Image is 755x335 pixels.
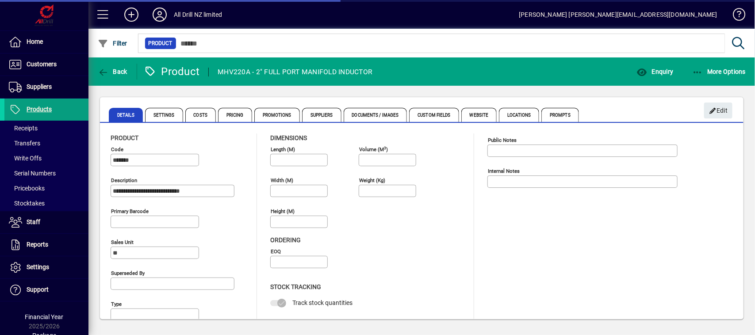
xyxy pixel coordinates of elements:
span: Transfers [9,140,40,147]
span: Back [98,68,127,75]
button: Add [117,7,146,23]
button: Back [96,64,130,80]
span: Financial Year [25,313,64,320]
mat-label: Superseded by [111,270,145,276]
mat-label: Internal Notes [488,168,520,174]
span: Custom Fields [409,108,459,122]
a: Home [4,31,88,53]
mat-label: Description [111,177,137,183]
a: Write Offs [4,151,88,166]
a: Pricebooks [4,181,88,196]
span: Settings [27,263,49,270]
mat-label: Primary barcode [111,208,149,214]
mat-label: EOQ [271,248,281,255]
div: All Drill NZ limited [174,8,222,22]
sup: 3 [384,145,386,150]
button: Enquiry [634,64,675,80]
button: Edit [704,103,732,118]
mat-label: Code [111,146,123,152]
span: Suppliers [302,108,341,122]
span: Ordering [270,236,301,244]
button: Filter [96,35,130,51]
span: Website [461,108,497,122]
a: Settings [4,256,88,278]
span: Costs [185,108,216,122]
mat-label: Width (m) [271,177,293,183]
span: Suppliers [27,83,52,90]
span: Customers [27,61,57,68]
button: More Options [690,64,748,80]
a: Receipts [4,121,88,136]
a: Customers [4,53,88,76]
span: Receipts [9,125,38,132]
a: Transfers [4,136,88,151]
span: Prompts [541,108,579,122]
mat-label: Weight (Kg) [359,177,385,183]
mat-label: Height (m) [271,208,295,214]
mat-label: Volume (m ) [359,146,388,152]
span: Documents / Images [344,108,407,122]
mat-label: Public Notes [488,137,517,143]
span: Products [27,106,52,113]
div: [PERSON_NAME] [PERSON_NAME][EMAIL_ADDRESS][DOMAIN_NAME] [519,8,717,22]
span: Product [149,39,172,48]
span: Home [27,38,43,45]
div: MHV220A - 2" FULL PORT MANIFOLD INDUCTOR [218,65,372,79]
span: Filter [98,40,127,47]
span: Edit [709,103,728,118]
span: More Options [692,68,746,75]
span: Reports [27,241,48,248]
span: Details [109,108,143,122]
a: Stocktakes [4,196,88,211]
a: Suppliers [4,76,88,98]
span: Settings [145,108,183,122]
span: Support [27,286,49,293]
span: Write Offs [9,155,42,162]
span: Stocktakes [9,200,45,207]
a: Support [4,279,88,301]
div: Product [144,65,200,79]
span: Locations [499,108,539,122]
span: Product [111,134,138,141]
span: Serial Numbers [9,170,56,177]
mat-label: Type [111,301,122,307]
app-page-header-button: Back [88,64,137,80]
span: Pricing [218,108,252,122]
span: Dimensions [270,134,307,141]
span: Promotions [254,108,300,122]
a: Staff [4,211,88,233]
mat-label: Sales unit [111,239,134,245]
a: Reports [4,234,88,256]
span: Stock Tracking [270,283,321,290]
span: Pricebooks [9,185,45,192]
a: Knowledge Base [726,2,744,30]
span: Track stock quantities [292,299,353,306]
button: Profile [146,7,174,23]
span: Staff [27,218,40,225]
mat-label: Length (m) [271,146,295,152]
a: Serial Numbers [4,166,88,181]
span: Enquiry [636,68,673,75]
